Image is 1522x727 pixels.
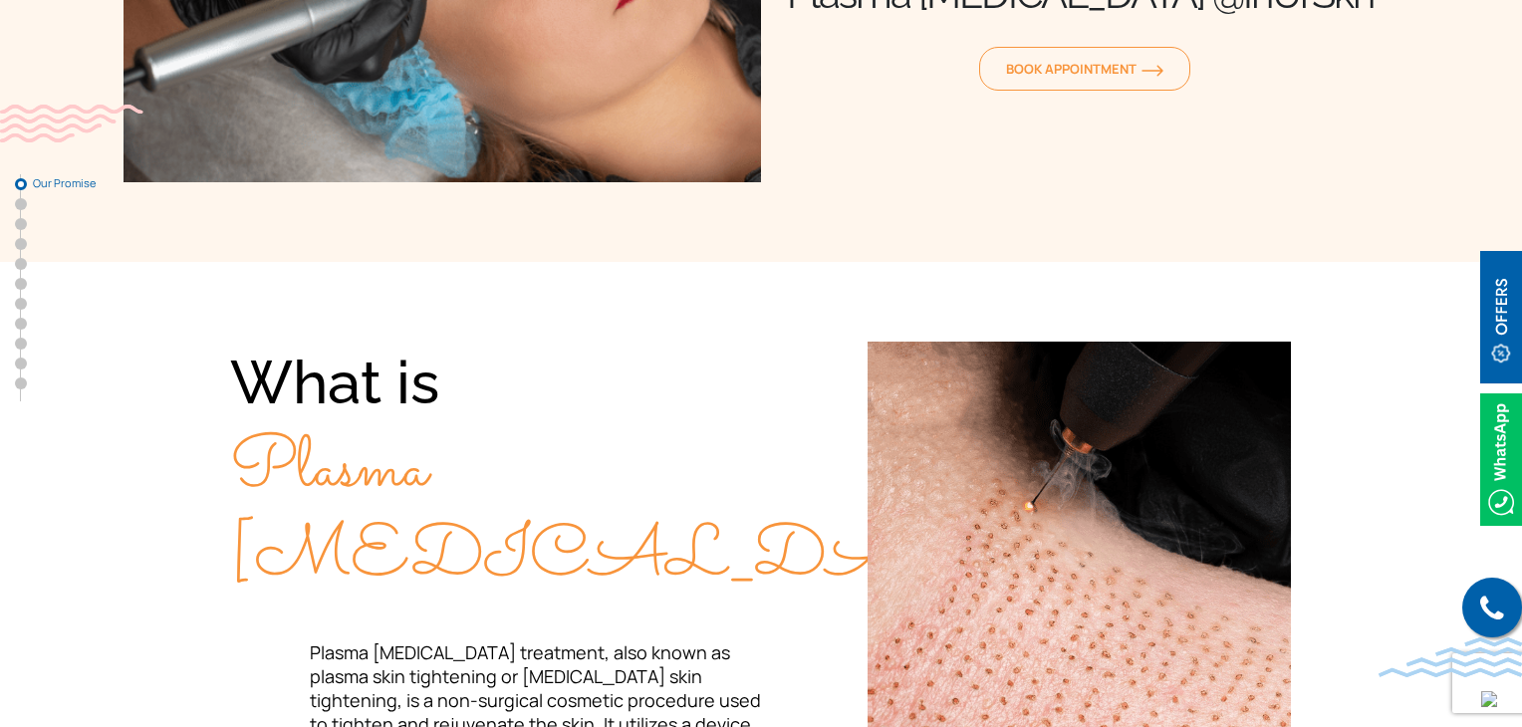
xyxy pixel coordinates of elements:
[1141,65,1163,77] img: orange-arrow
[230,418,1117,611] span: Plasma [MEDICAL_DATA]?
[1006,60,1163,78] span: Book Appointment
[1481,691,1497,707] img: up-blue-arrow.svg
[1480,447,1522,469] a: Whatsappicon
[33,177,132,189] span: Our Promise
[979,47,1190,91] a: Book Appointmentorange-arrow
[1480,393,1522,526] img: Whatsappicon
[1379,637,1522,677] img: bluewave
[230,342,761,601] div: What is
[15,178,27,190] a: Our Promise
[1480,251,1522,383] img: offerBt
